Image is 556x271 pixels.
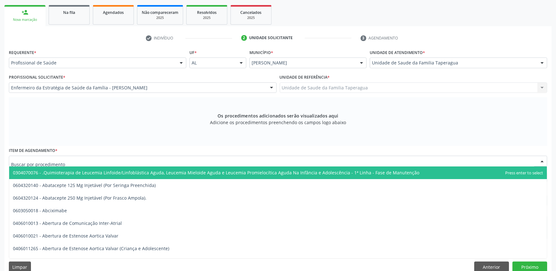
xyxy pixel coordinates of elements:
span: Cancelados [241,10,262,15]
label: Unidade de referência [280,73,330,82]
span: Não compareceram [142,10,178,15]
span: Resolvidos [197,10,217,15]
span: [PERSON_NAME] [252,60,354,66]
span: 0604320124 - Abatacepte 250 Mg Injetável (Por Frasco Ampola). [13,195,146,201]
input: Buscar por procedimento [11,158,534,171]
div: 2025 [235,15,267,20]
span: 0304070076 - .Quimioterapia de Leucemia Linfoide/Linfoblástica Aguda, Leucemia Mieloide Aguda e L... [13,170,419,176]
label: UF [189,48,197,57]
span: 0604320140 - Abatacepte 125 Mg Injetável (Por Seringa Preenchida) [13,182,156,188]
span: Adicione os procedimentos preenchendo os campos logo abaixo [210,119,346,126]
div: 2025 [142,15,178,20]
span: 0603050018 - Abciximabe [13,208,67,214]
div: Unidade solicitante [249,35,293,41]
label: Item de agendamento [9,146,57,156]
span: Os procedimentos adicionados serão visualizados aqui [218,112,338,119]
span: 0406010030 - Abertura de Estenose Pulmonar Valvar [13,258,124,264]
span: 0406011265 - Abertura de Estenose Aortica Valvar (Criança e Adolescente) [13,245,169,251]
label: Município [249,48,273,57]
div: 2025 [191,15,223,20]
label: Unidade de atendimento [370,48,425,57]
div: person_add [21,9,28,16]
span: Na fila [63,10,75,15]
span: Enfermeiro da Estratégia de Saúde da Família - [PERSON_NAME] [11,85,264,91]
span: 0406010013 - Abertura de Comunicação Inter-Atrial [13,220,122,226]
span: 0406010021 - Abertura de Estenose Aortica Valvar [13,233,118,239]
span: AL [192,60,234,66]
span: Profissional de Saúde [11,60,173,66]
div: 2 [241,35,247,41]
span: Agendados [103,10,124,15]
div: Nova marcação [9,17,41,22]
span: Unidade de Saude da Familia Taperagua [372,60,534,66]
label: Profissional Solicitante [9,73,65,82]
label: Requerente [9,48,36,57]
